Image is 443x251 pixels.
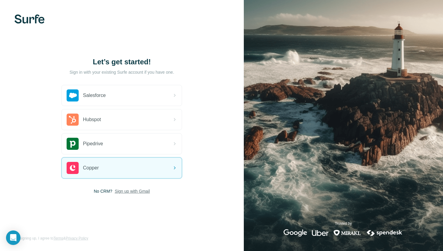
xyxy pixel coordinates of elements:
[83,116,101,123] span: Hubspot
[14,14,45,24] img: Surfe's logo
[67,89,79,101] img: salesforce's logo
[94,188,112,194] span: No CRM?
[284,229,307,237] img: google's logo
[53,236,63,240] a: Terms
[115,188,150,194] button: Sign up with Gmail
[366,229,403,237] img: spendesk's logo
[67,138,79,150] img: pipedrive's logo
[335,221,352,226] p: Trusted by
[83,140,103,147] span: Pipedrive
[83,92,106,99] span: Salesforce
[14,236,88,241] span: By signing up, I agree to &
[312,229,328,237] img: uber's logo
[61,57,182,67] h1: Let’s get started!
[67,114,79,126] img: hubspot's logo
[333,229,361,237] img: mirakl's logo
[70,69,174,75] p: Sign in with your existing Surfe account if you have one.
[66,236,88,240] a: Privacy Policy
[67,162,79,174] img: copper's logo
[83,164,99,172] span: Copper
[6,230,20,245] div: Open Intercom Messenger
